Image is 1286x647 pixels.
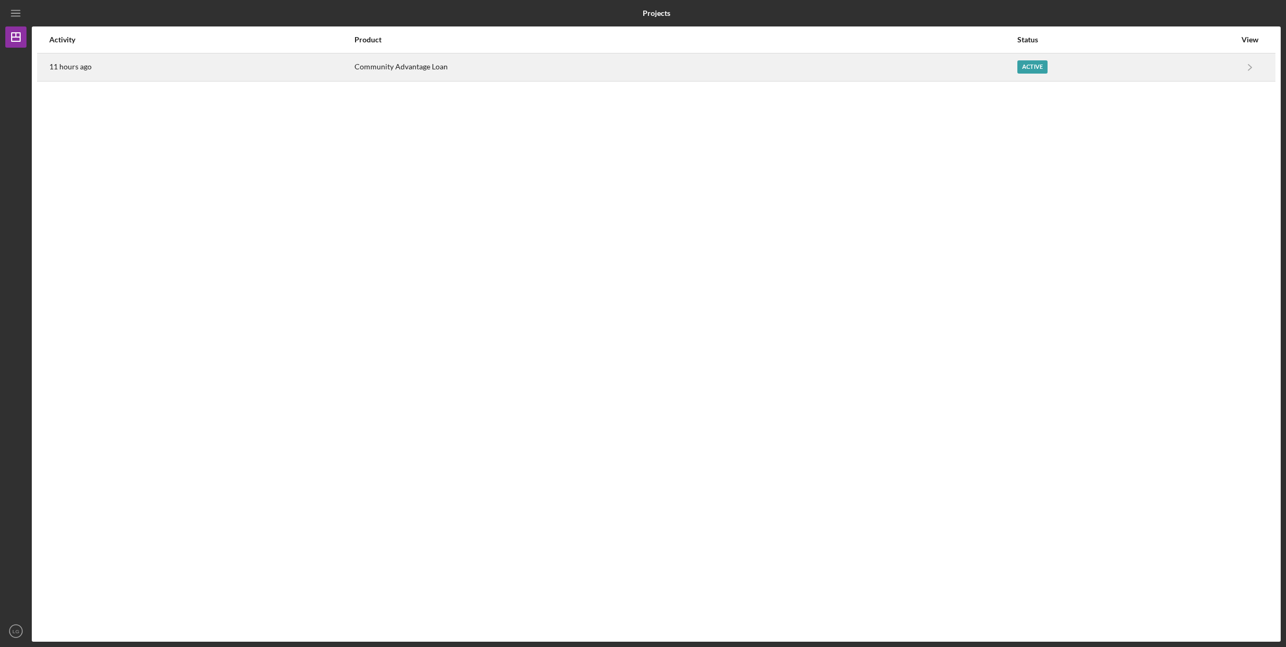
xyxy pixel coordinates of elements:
[354,35,1016,44] div: Product
[354,54,1016,80] div: Community Advantage Loan
[1017,35,1236,44] div: Status
[1017,60,1048,74] div: Active
[5,621,26,642] button: LG
[1237,35,1263,44] div: View
[49,62,92,71] time: 2025-09-09 17:04
[49,35,353,44] div: Activity
[13,628,20,634] text: LG
[643,9,670,17] b: Projects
